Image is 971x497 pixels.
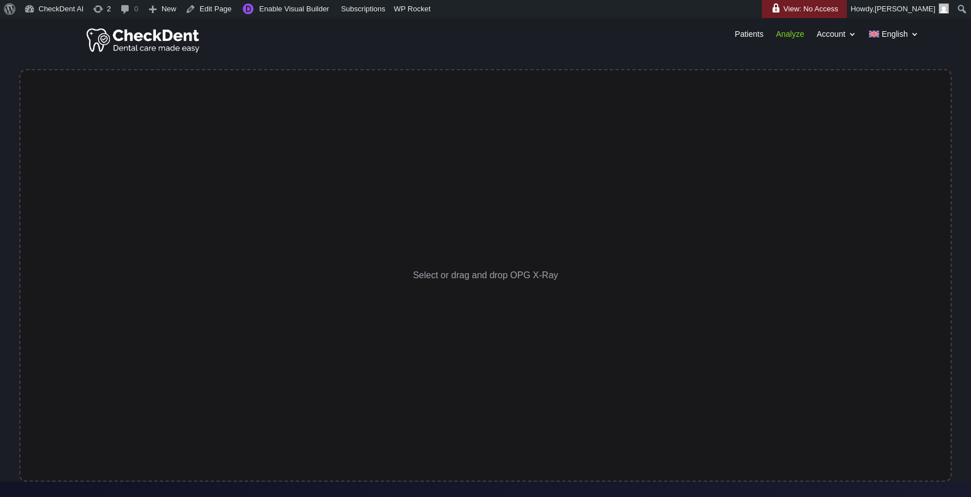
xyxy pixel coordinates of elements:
[869,30,919,43] a: English
[817,30,857,43] a: Account
[939,3,949,14] img: Arnav Saha
[882,30,908,38] span: English
[19,69,952,482] div: Select or drag and drop OPG X-Ray
[875,5,935,13] span: [PERSON_NAME]
[776,30,804,43] a: Analyze
[86,26,201,54] img: Checkdent Logo
[735,30,764,43] a: Patients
